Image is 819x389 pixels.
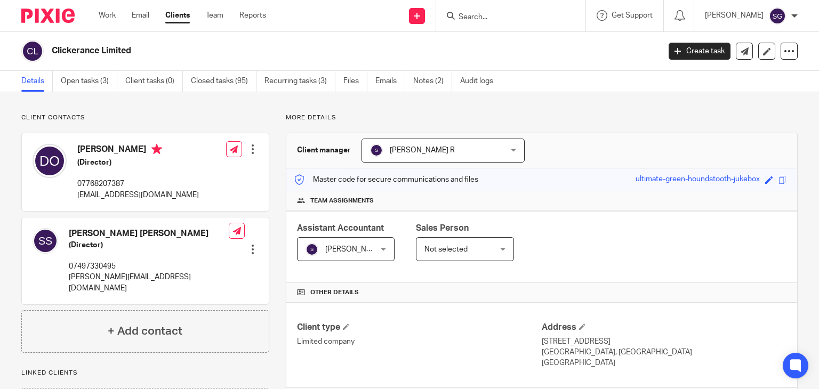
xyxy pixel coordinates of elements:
div: ultimate-green-houndstooth-jukebox [636,174,760,186]
a: Clients [165,10,190,21]
a: Emails [375,71,405,92]
p: [GEOGRAPHIC_DATA] [542,358,786,368]
a: Reports [239,10,266,21]
p: [GEOGRAPHIC_DATA], [GEOGRAPHIC_DATA] [542,347,786,358]
p: More details [286,114,798,122]
p: [PERSON_NAME] [705,10,764,21]
span: Not selected [424,246,468,253]
h5: (Director) [77,157,199,168]
span: Get Support [612,12,653,19]
input: Search [457,13,553,22]
h4: Client type [297,322,542,333]
img: svg%3E [33,228,58,254]
p: Linked clients [21,369,269,377]
h2: Clickerance Limited [52,45,533,56]
img: svg%3E [306,243,318,256]
span: [PERSON_NAME] R [390,147,455,154]
h4: [PERSON_NAME] [77,144,199,157]
a: Client tasks (0) [125,71,183,92]
h5: (Director) [69,240,229,250]
p: Limited company [297,336,542,347]
a: Closed tasks (95) [191,71,256,92]
a: Open tasks (3) [61,71,117,92]
a: Audit logs [460,71,501,92]
img: Pixie [21,9,75,23]
h4: + Add contact [108,323,182,339]
img: svg%3E [33,144,67,178]
p: [PERSON_NAME][EMAIL_ADDRESS][DOMAIN_NAME] [69,272,229,294]
a: Team [206,10,223,21]
h4: Address [542,322,786,333]
p: [STREET_ADDRESS] [542,336,786,347]
p: Master code for secure communications and files [294,174,478,185]
a: Files [343,71,367,92]
a: Work [99,10,116,21]
a: Create task [669,43,730,60]
a: Notes (2) [413,71,452,92]
span: Other details [310,288,359,297]
p: 07497330495 [69,261,229,272]
img: svg%3E [21,40,44,62]
a: Details [21,71,53,92]
p: 07768207387 [77,179,199,189]
a: Recurring tasks (3) [264,71,335,92]
span: Assistant Accountant [297,224,384,232]
a: Email [132,10,149,21]
img: svg%3E [370,144,383,157]
h4: [PERSON_NAME] [PERSON_NAME] [69,228,229,239]
p: [EMAIL_ADDRESS][DOMAIN_NAME] [77,190,199,200]
i: Primary [151,144,162,155]
h3: Client manager [297,145,351,156]
span: Team assignments [310,197,374,205]
img: svg%3E [769,7,786,25]
p: Client contacts [21,114,269,122]
span: Sales Person [416,224,469,232]
span: [PERSON_NAME] R [325,246,390,253]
